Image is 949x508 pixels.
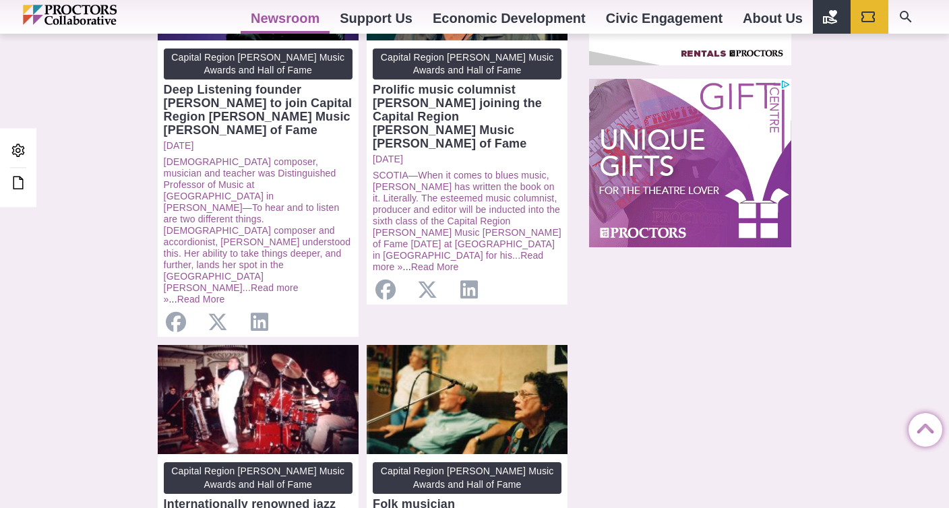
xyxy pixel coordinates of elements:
[23,5,175,25] img: Proctors logo
[164,156,351,293] a: [DEMOGRAPHIC_DATA] composer, musician and teacher was Distinguished Professor of Music at [GEOGRA...
[164,83,353,137] div: Deep Listening founder [PERSON_NAME] to join Capital Region [PERSON_NAME] Music [PERSON_NAME] of ...
[164,282,299,305] a: Read more »
[177,294,225,305] a: Read More
[373,154,561,165] a: [DATE]
[373,462,561,494] span: Capital Region [PERSON_NAME] Music Awards and Hall of Fame
[373,83,561,150] div: Prolific music columnist [PERSON_NAME] joining the Capital Region [PERSON_NAME] Music [PERSON_NAM...
[909,414,936,441] a: Back to Top
[164,49,353,80] span: Capital Region [PERSON_NAME] Music Awards and Hall of Fame
[164,462,353,494] span: Capital Region [PERSON_NAME] Music Awards and Hall of Fame
[164,156,353,305] p: ...
[7,139,30,164] a: Admin Area
[7,171,30,196] a: Edit this Post/Page
[589,79,791,247] iframe: Advertisement
[373,170,561,261] a: SCOTIA—When it comes to blues music, [PERSON_NAME] has written the book on it. Literally. The est...
[373,49,561,151] a: Capital Region [PERSON_NAME] Music Awards and Hall of Fame Prolific music columnist [PERSON_NAME]...
[373,49,561,80] span: Capital Region [PERSON_NAME] Music Awards and Hall of Fame
[164,140,353,152] a: [DATE]
[164,49,353,137] a: Capital Region [PERSON_NAME] Music Awards and Hall of Fame Deep Listening founder [PERSON_NAME] t...
[373,250,543,272] a: Read more »
[411,261,459,272] a: Read More
[373,170,561,273] p: ...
